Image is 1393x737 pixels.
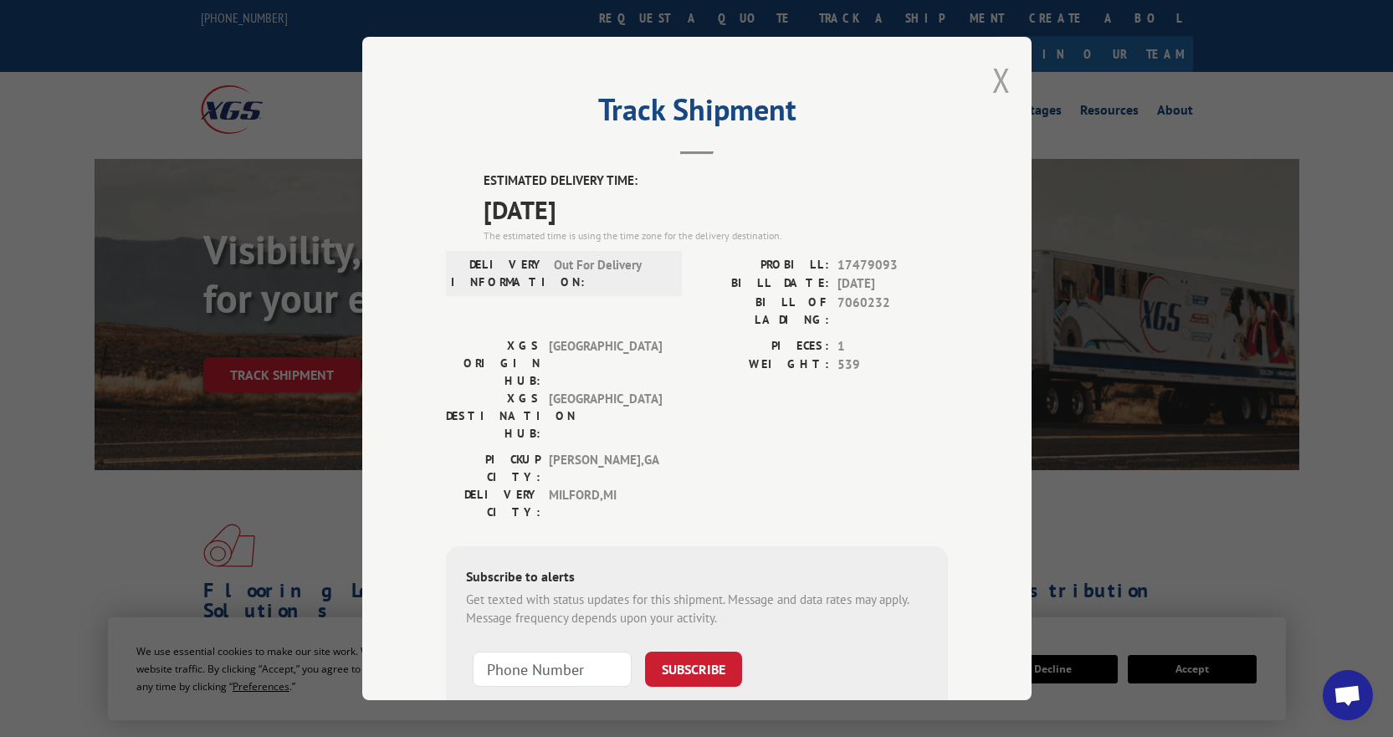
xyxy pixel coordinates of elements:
[473,652,632,687] input: Phone Number
[446,486,540,521] label: DELIVERY CITY:
[554,256,667,291] span: Out For Delivery
[446,98,948,130] h2: Track Shipment
[549,390,662,443] span: [GEOGRAPHIC_DATA]
[837,294,948,329] span: 7060232
[484,191,948,228] span: [DATE]
[484,228,948,243] div: The estimated time is using the time zone for the delivery destination.
[466,698,495,714] strong: Note:
[992,58,1011,102] button: Close modal
[1323,670,1373,720] div: Open chat
[466,591,928,628] div: Get texted with status updates for this shipment. Message and data rates may apply. Message frequ...
[697,274,829,294] label: BILL DATE:
[549,337,662,390] span: [GEOGRAPHIC_DATA]
[837,356,948,375] span: 539
[446,337,540,390] label: XGS ORIGIN HUB:
[697,256,829,275] label: PROBILL:
[837,337,948,356] span: 1
[697,337,829,356] label: PIECES:
[549,451,662,486] span: [PERSON_NAME] , GA
[446,390,540,443] label: XGS DESTINATION HUB:
[645,652,742,687] button: SUBSCRIBE
[549,486,662,521] span: MILFORD , MI
[451,256,545,291] label: DELIVERY INFORMATION:
[697,356,829,375] label: WEIGHT:
[466,566,928,591] div: Subscribe to alerts
[484,171,948,191] label: ESTIMATED DELIVERY TIME:
[837,274,948,294] span: [DATE]
[446,451,540,486] label: PICKUP CITY:
[837,256,948,275] span: 17479093
[697,294,829,329] label: BILL OF LADING:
